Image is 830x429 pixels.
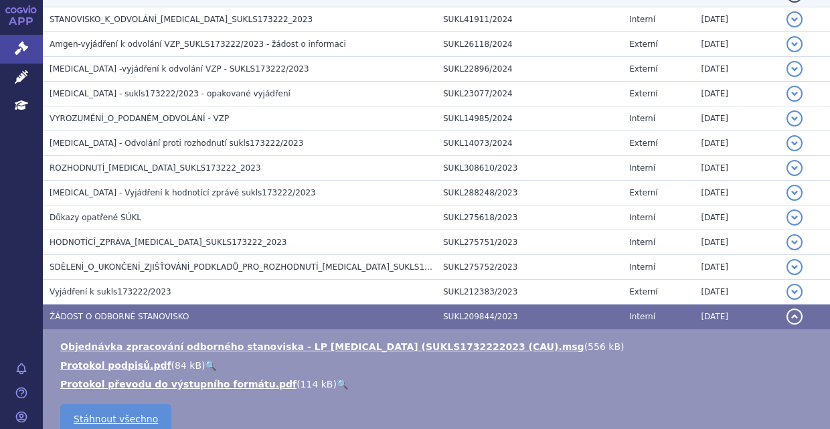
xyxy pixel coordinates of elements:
[50,213,141,222] span: Důkazy opatřené SÚKL
[205,360,216,371] a: 🔍
[60,340,817,353] li: ( )
[694,305,780,329] td: [DATE]
[694,156,780,181] td: [DATE]
[436,131,622,156] td: SUKL14073/2024
[175,360,201,371] span: 84 kB
[50,15,313,24] span: STANOVISKO_K_ODVOLÁNÍ_OTEZLA_SUKLS173222_2023
[50,188,316,197] span: OTEZLA - Vyjádření k hodnotící zprávě sukls173222/2023
[629,188,657,197] span: Externí
[786,135,803,151] button: detail
[629,238,655,247] span: Interní
[60,359,817,372] li: ( )
[60,341,584,352] a: Objednávka zpracování odborného stanoviska - LP [MEDICAL_DATA] (SUKLS1732222023 (CAU).msg
[436,181,622,205] td: SUKL288248/2023
[436,230,622,255] td: SUKL275751/2023
[60,379,297,390] a: Protokol převodu do výstupního formátu.pdf
[694,131,780,156] td: [DATE]
[629,89,657,98] span: Externí
[436,57,622,82] td: SUKL22896/2024
[694,280,780,305] td: [DATE]
[50,39,346,49] span: Amgen-vyjádření k odvolání VZP_SUKLS173222/2023 - žádost o informaci
[337,379,348,390] a: 🔍
[50,89,290,98] span: Otezla - sukls173222/2023 - opakované vyjádření
[694,255,780,280] td: [DATE]
[786,284,803,300] button: detail
[50,312,189,321] span: ŽÁDOST O ODBORNÉ STANOVISKO
[694,32,780,57] td: [DATE]
[436,255,622,280] td: SUKL275752/2023
[301,379,333,390] span: 114 kB
[786,110,803,126] button: detail
[786,234,803,250] button: detail
[60,360,171,371] a: Protokol podpisů.pdf
[786,11,803,27] button: detail
[436,82,622,106] td: SUKL23077/2024
[694,57,780,82] td: [DATE]
[629,64,657,74] span: Externí
[694,106,780,131] td: [DATE]
[436,305,622,329] td: SUKL209844/2023
[588,341,620,352] span: 556 kB
[694,82,780,106] td: [DATE]
[786,160,803,176] button: detail
[629,312,655,321] span: Interní
[629,39,657,49] span: Externí
[50,139,303,148] span: OTEZLA - Odvolání proti rozhodnutí sukls173222/2023
[629,163,655,173] span: Interní
[436,205,622,230] td: SUKL275618/2023
[60,377,817,391] li: ( )
[436,280,622,305] td: SUKL212383/2023
[50,238,287,247] span: HODNOTÍCÍ_ZPRÁVA_OTEZLA_SUKLS173222_2023
[629,15,655,24] span: Interní
[694,205,780,230] td: [DATE]
[786,36,803,52] button: detail
[629,213,655,222] span: Interní
[50,262,475,272] span: SDĚLENÍ_O_UKONČENÍ_ZJIŠŤOVÁNÍ_PODKLADŮ_PRO_ROZHODNUTÍ_OTEZLA_SUKLS173222_2023
[694,181,780,205] td: [DATE]
[694,230,780,255] td: [DATE]
[786,61,803,77] button: detail
[786,309,803,325] button: detail
[786,209,803,226] button: detail
[694,7,780,32] td: [DATE]
[629,287,657,296] span: Externí
[436,32,622,57] td: SUKL26118/2024
[436,106,622,131] td: SUKL14985/2024
[50,163,261,173] span: ROZHODNUTÍ_OTEZLA_SUKLS173222_2023
[629,114,655,123] span: Interní
[50,64,309,74] span: OTEZLA -vyjádření k odvolání VZP - SUKLS173222/2023
[786,86,803,102] button: detail
[50,287,171,296] span: Vyjádření k sukls173222/2023
[629,139,657,148] span: Externí
[436,156,622,181] td: SUKL308610/2023
[629,262,655,272] span: Interní
[50,114,229,123] span: VYROZUMĚNÍ_O_PODANÉM_ODVOLÁNÍ - VZP
[436,7,622,32] td: SUKL41911/2024
[786,185,803,201] button: detail
[786,259,803,275] button: detail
